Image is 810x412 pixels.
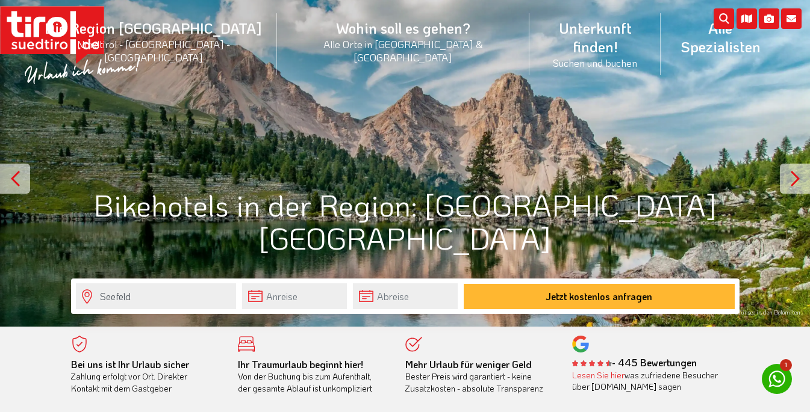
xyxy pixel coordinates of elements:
h1: Bikehotels in der Region: [GEOGRAPHIC_DATA] [GEOGRAPHIC_DATA] [71,188,740,254]
i: Fotogalerie [759,8,779,29]
a: Die Region [GEOGRAPHIC_DATA]Nordtirol - [GEOGRAPHIC_DATA] - [GEOGRAPHIC_DATA] [30,5,277,77]
a: Lesen Sie hier [572,369,625,381]
small: Suchen und buchen [544,56,646,69]
a: Unterkunft finden!Suchen und buchen [529,5,661,82]
b: Bei uns ist Ihr Urlaub sicher [71,358,189,370]
a: 1 [762,364,792,394]
div: Zahlung erfolgt vor Ort. Direkter Kontakt mit dem Gastgeber [71,358,220,395]
i: Karte öffnen [737,8,757,29]
input: Wo soll's hingehen? [76,283,236,309]
div: was zufriedene Besucher über [DOMAIN_NAME] sagen [572,369,721,393]
b: Ihr Traumurlaub beginnt hier! [238,358,363,370]
div: Bester Preis wird garantiert - keine Zusatzkosten - absolute Transparenz [405,358,555,395]
b: Mehr Urlaub für weniger Geld [405,358,532,370]
input: Anreise [242,283,347,309]
a: Alle Spezialisten [661,5,780,69]
span: 1 [780,359,792,371]
small: Nordtirol - [GEOGRAPHIC_DATA] - [GEOGRAPHIC_DATA] [45,37,263,64]
input: Abreise [353,283,458,309]
button: Jetzt kostenlos anfragen [464,284,735,309]
small: Alle Orte in [GEOGRAPHIC_DATA] & [GEOGRAPHIC_DATA] [291,37,515,64]
a: Wohin soll es gehen?Alle Orte in [GEOGRAPHIC_DATA] & [GEOGRAPHIC_DATA] [277,5,529,77]
b: - 445 Bewertungen [572,356,697,369]
i: Kontakt [781,8,802,29]
div: Von der Buchung bis zum Aufenthalt, der gesamte Ablauf ist unkompliziert [238,358,387,395]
